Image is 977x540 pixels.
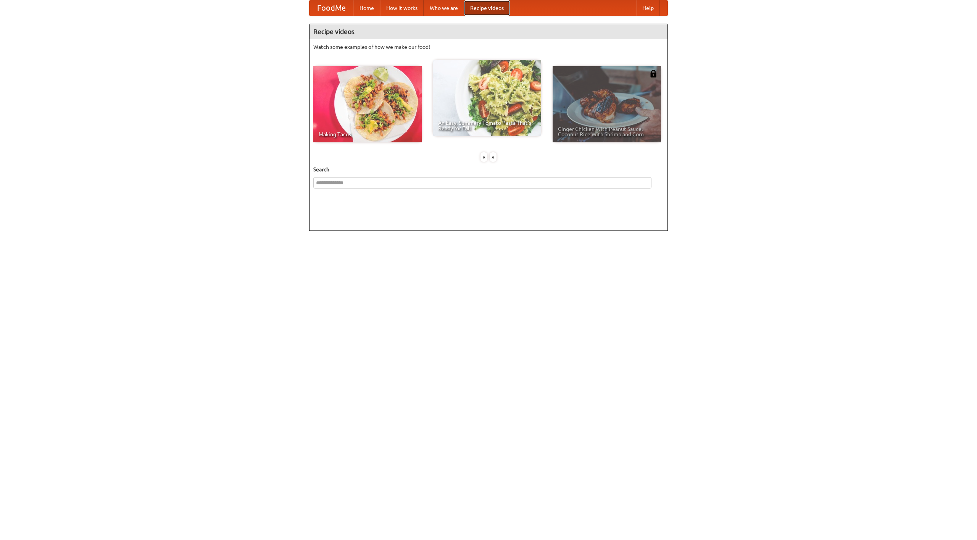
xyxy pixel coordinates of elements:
a: An Easy, Summery Tomato Pasta That's Ready for Fall [433,60,541,136]
a: How it works [380,0,424,16]
a: Who we are [424,0,464,16]
h5: Search [313,166,664,173]
a: FoodMe [310,0,353,16]
p: Watch some examples of how we make our food! [313,43,664,51]
img: 483408.png [650,70,657,77]
a: Making Tacos [313,66,422,142]
div: » [490,152,497,162]
h4: Recipe videos [310,24,667,39]
span: Making Tacos [319,132,416,137]
a: Home [353,0,380,16]
a: Help [636,0,660,16]
div: « [480,152,487,162]
a: Recipe videos [464,0,510,16]
span: An Easy, Summery Tomato Pasta That's Ready for Fall [438,120,536,131]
